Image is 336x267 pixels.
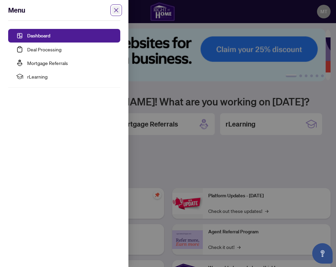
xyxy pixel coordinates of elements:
span: close [110,4,122,16]
a: Mortgage Referrals [27,60,68,66]
span: rLearning [27,70,115,83]
button: Close [112,6,120,14]
a: Deal Processing [27,46,61,52]
a: Dashboard [27,33,50,39]
div: Menu [8,5,112,15]
button: Open asap [312,243,333,264]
